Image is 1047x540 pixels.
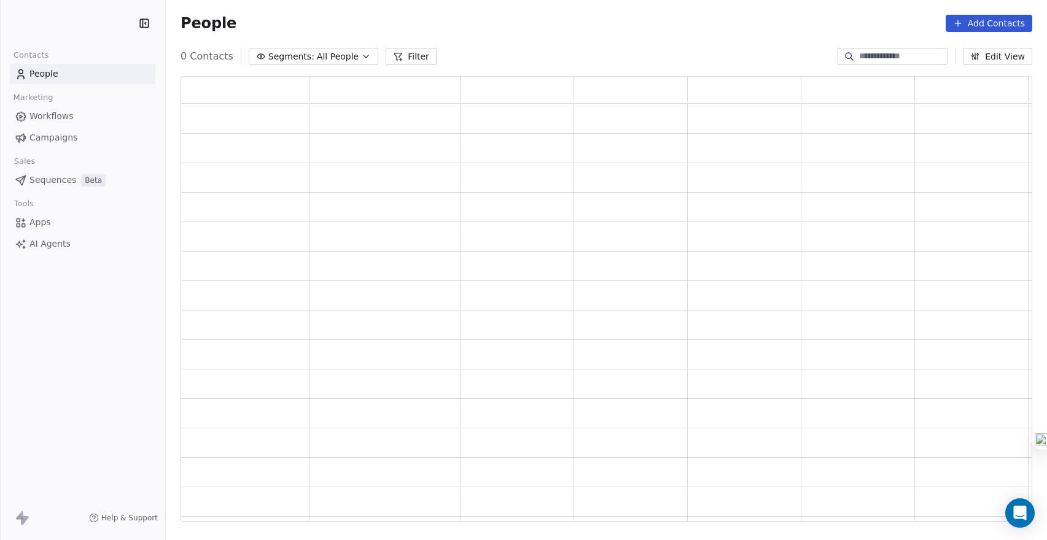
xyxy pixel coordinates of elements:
span: People [29,67,58,80]
span: Apps [29,216,51,229]
span: Sales [9,152,41,171]
button: Edit View [963,48,1032,65]
span: Sequences [29,174,76,187]
button: Add Contacts [946,15,1032,32]
span: 0 Contacts [181,49,233,64]
span: Campaigns [29,131,77,144]
a: People [10,64,155,84]
button: Filter [386,48,437,65]
a: Apps [10,212,155,233]
span: Segments: [268,50,314,63]
span: Contacts [8,46,54,64]
span: Beta [81,174,106,187]
span: AI Agents [29,237,71,250]
a: Help & Support [89,513,158,523]
span: All People [317,50,359,63]
span: Marketing [8,88,58,107]
a: AI Agents [10,234,155,254]
span: Tools [9,195,39,213]
span: People [181,14,236,33]
div: Open Intercom Messenger [1005,498,1035,528]
span: Help & Support [101,513,158,523]
span: Workflows [29,110,74,123]
a: Workflows [10,106,155,126]
a: SequencesBeta [10,170,155,190]
a: Campaigns [10,128,155,148]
